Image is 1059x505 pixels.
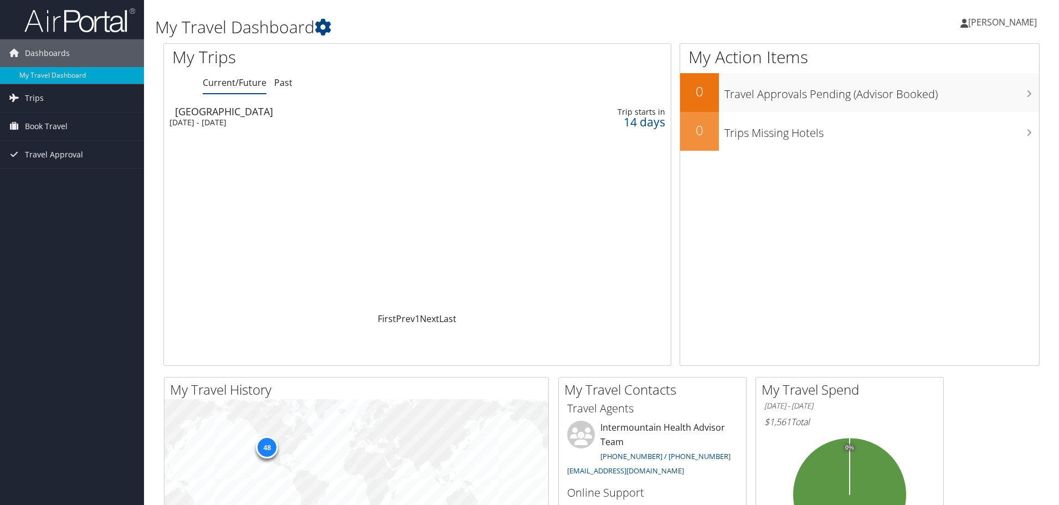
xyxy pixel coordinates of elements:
img: airportal-logo.png [24,7,135,33]
span: Travel Approval [25,141,83,169]
h1: My Travel Dashboard [155,16,750,39]
h1: My Trips [172,45,451,69]
tspan: 0% [845,445,854,451]
h1: My Action Items [680,45,1039,69]
div: [DATE] - [DATE] [169,118,489,127]
a: Past [274,76,292,89]
a: Current/Future [203,76,266,89]
a: 0Trips Missing Hotels [680,112,1039,151]
a: 0Travel Approvals Pending (Advisor Booked) [680,73,1039,112]
div: Trip starts in [554,107,665,117]
div: [GEOGRAPHIC_DATA] [175,106,494,116]
span: Trips [25,84,44,112]
h3: Trips Missing Hotels [724,120,1039,141]
span: $1,561 [764,416,791,428]
li: Intermountain Health Advisor Team [562,421,743,480]
h2: My Travel Contacts [564,380,746,399]
h6: [DATE] - [DATE] [764,401,935,411]
h2: My Travel History [170,380,548,399]
div: 48 [256,436,278,458]
span: [PERSON_NAME] [968,16,1037,28]
h2: My Travel Spend [762,380,943,399]
span: Book Travel [25,113,68,140]
a: 1 [415,313,420,325]
h3: Travel Approvals Pending (Advisor Booked) [724,81,1039,102]
a: Next [420,313,439,325]
a: [PHONE_NUMBER] / [PHONE_NUMBER] [600,451,731,461]
a: [EMAIL_ADDRESS][DOMAIN_NAME] [567,466,684,476]
a: Last [439,313,456,325]
h2: 0 [680,121,719,140]
div: 14 days [554,117,665,127]
h6: Total [764,416,935,428]
a: First [378,313,396,325]
a: Prev [396,313,415,325]
h3: Online Support [567,485,738,501]
a: [PERSON_NAME] [960,6,1048,39]
span: Dashboards [25,39,70,67]
h3: Travel Agents [567,401,738,416]
h2: 0 [680,82,719,101]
